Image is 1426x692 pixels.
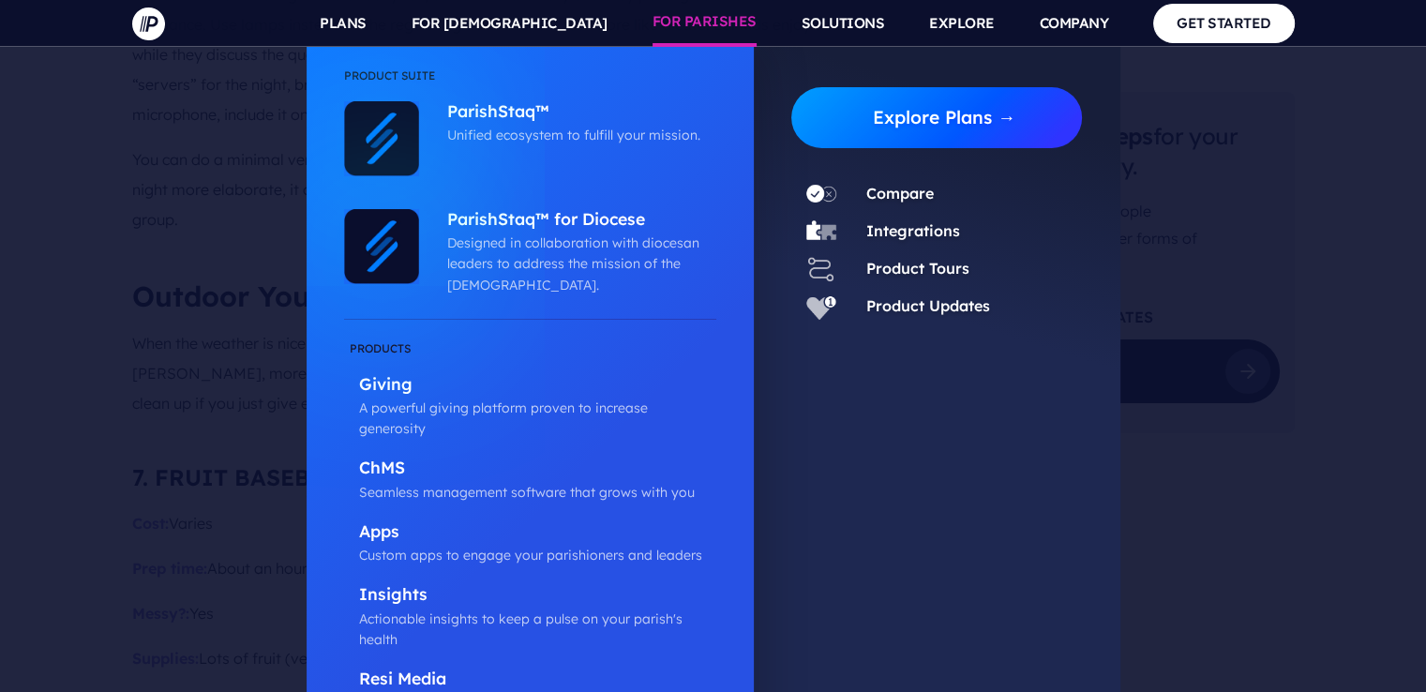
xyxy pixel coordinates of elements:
[866,184,934,203] a: Compare
[866,259,969,278] a: Product Tours
[359,374,716,398] p: Giving
[344,101,419,176] img: ParishStaq™ - Icon
[359,584,716,608] p: Insights
[344,66,716,101] li: Product Suite
[866,296,990,315] a: Product Updates
[344,209,419,284] img: ParishStaq™ for Diocese - Icon
[359,521,716,545] p: Apps
[359,458,716,481] p: ChMS
[806,179,836,209] img: Compare - Icon
[791,292,851,322] a: Product Updates - Icon
[359,609,716,651] p: Actionable insights to keep a pulse on your parish's health
[359,398,716,440] p: A powerful giving platform proven to increase generosity
[359,482,716,503] p: Seamless management software that grows with you
[447,209,707,233] p: ParishStaq™ for Diocese
[806,254,836,284] img: Product Tours - Icon
[806,87,1083,148] a: Explore Plans →
[866,221,960,240] a: Integrations
[419,101,707,146] a: ParishStaq™ Unified ecosystem to fulfill your mission.
[791,254,851,284] a: Product Tours - Icon
[344,521,716,566] a: Apps Custom apps to engage your parishioners and leaders
[359,545,716,565] p: Custom apps to engage your parishioners and leaders
[359,669,716,692] p: Resi Media
[791,179,851,209] a: Compare - Icon
[447,125,707,145] p: Unified ecosystem to fulfill your mission.
[806,292,836,322] img: Product Updates - Icon
[791,217,851,247] a: Integrations - Icon
[419,209,707,295] a: ParishStaq™ for Diocese Designed in collaboration with diocesan leaders to address the mission of...
[344,584,716,650] a: Insights Actionable insights to keep a pulse on your parish's health
[806,217,836,247] img: Integrations - Icon
[1153,4,1295,42] a: GET STARTED
[447,233,707,295] p: Designed in collaboration with diocesan leaders to address the mission of the [DEMOGRAPHIC_DATA].
[447,101,707,125] p: ParishStaq™
[344,338,716,440] a: Giving A powerful giving platform proven to increase generosity
[344,458,716,503] a: ChMS Seamless management software that grows with you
